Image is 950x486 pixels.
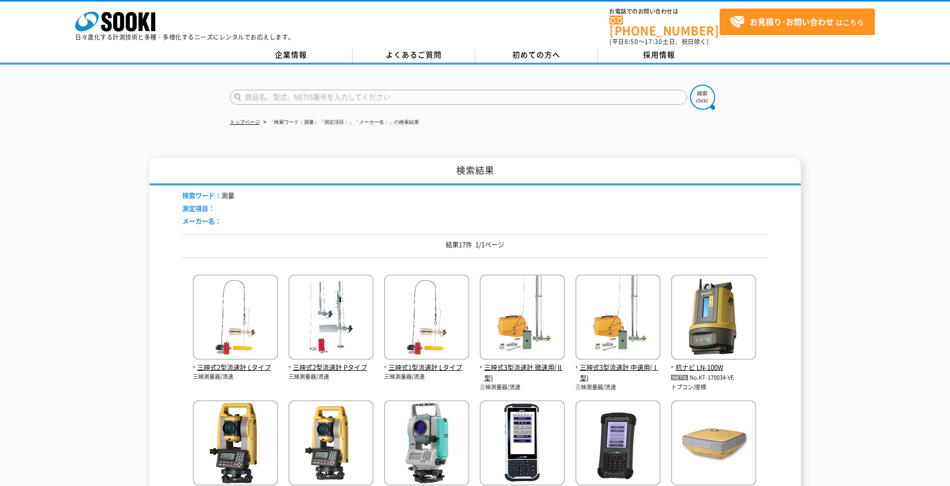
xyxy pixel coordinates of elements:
p: 日々進化する計測技術と多種・多様化するニーズにレンタルでお応えします。 [75,34,294,40]
a: 三映式3型流速計 微速用(Ⅱ型) [480,352,565,383]
a: 三映式2型流速計 Pタイプ [288,352,374,373]
span: 測定項目： [182,203,215,213]
h1: 検索結果 [150,158,801,185]
a: [PHONE_NUMBER] [609,16,720,36]
span: 三映式3型流速計 微速用(Ⅱ型) [480,362,565,383]
a: 採用情報 [598,48,721,63]
p: 三映測量器/流速 [384,373,469,381]
img: 中速用(Ⅰ型) [575,275,661,362]
p: 三映測量器/流速 [288,373,374,381]
img: 微速用(Ⅱ型) [480,275,565,362]
span: 初めての方へ [512,49,560,60]
span: メーカー名： [182,216,221,225]
a: お見積り･お問い合わせはこちら [720,9,875,35]
span: 三映式2型流速計 Pタイプ [288,362,374,373]
input: 商品名、型式、NETIS番号を入力してください [230,90,687,105]
img: LN-100W [671,275,756,362]
span: 三映式2型流速計 Lタイプ [193,362,278,373]
strong: お見積り･お問い合わせ [750,16,834,28]
a: よくあるご質問 [353,48,475,63]
p: No.KT-170034-VE [671,373,756,383]
img: Lタイプ [384,275,469,362]
a: 三映式2型流速計 Lタイプ [193,352,278,373]
p: 結果17件 1/1ページ [182,239,768,250]
span: 杭ナビ LN-100W [671,362,756,373]
img: btn_search.png [690,85,715,110]
a: 初めての方へ [475,48,598,63]
p: トプコン/座標 [671,383,756,392]
span: 17:30 [645,37,663,46]
span: (平日 ～ 土日、祝日除く) [609,37,709,46]
p: 三映測量器/流速 [193,373,278,381]
a: 三映式3型流速計 中速用(Ⅰ型) [575,352,661,383]
span: お電話でのお問い合わせは [609,9,720,15]
a: 企業情報 [230,48,353,63]
p: 三映測量器/流速 [575,383,661,392]
span: はこちら [730,15,864,30]
span: 三映式3型流速計 中速用(Ⅰ型) [575,362,661,383]
img: Lタイプ [193,275,278,362]
li: 測量 [182,190,234,201]
span: 三映式1型流速計 Lタイプ [384,362,469,373]
a: トップページ [230,119,260,125]
a: 三映式1型流速計 Lタイプ [384,352,469,373]
img: Pタイプ [288,275,374,362]
span: 8:50 [624,37,639,46]
span: 検索ワード： [182,190,221,200]
p: 三映測量器/流速 [480,383,565,392]
li: 「検索ワード：測量」「測定項目：」「メーカー名：」の検索結果 [261,117,419,128]
a: 杭ナビ LN-100W [671,352,756,373]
